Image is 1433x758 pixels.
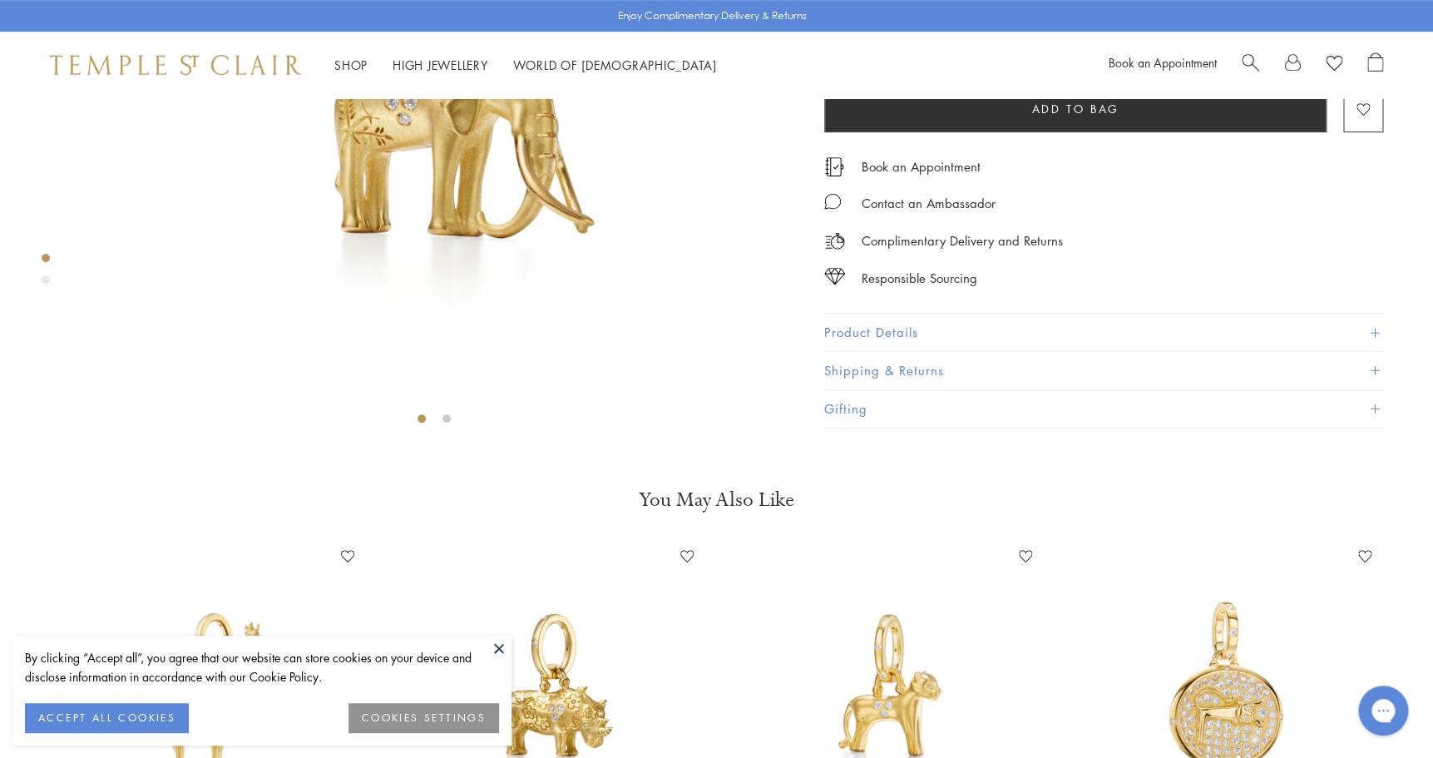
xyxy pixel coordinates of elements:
[862,193,996,214] div: Contact an Ambassador
[862,157,981,176] a: Book an Appointment
[513,57,717,73] a: World of [DEMOGRAPHIC_DATA]World of [DEMOGRAPHIC_DATA]
[1326,52,1342,77] a: View Wishlist
[67,487,1366,513] h3: You May Also Like
[1350,680,1416,741] iframe: Gorgias live chat messenger
[824,267,845,284] img: icon_sourcing.svg
[824,390,1383,428] button: Gifting
[824,352,1383,389] button: Shipping & Returns
[824,314,1383,351] button: Product Details
[824,86,1327,131] button: Add to bag
[42,250,50,297] div: Product gallery navigation
[334,57,368,73] a: ShopShop
[334,55,717,76] nav: Main navigation
[1109,54,1217,71] a: Book an Appointment
[824,193,841,210] img: MessageIcon-01_2.svg
[1367,52,1383,77] a: Open Shopping Bag
[1032,100,1119,118] span: Add to bag
[1242,52,1259,77] a: Search
[824,156,844,176] img: icon_appointment.svg
[862,267,977,288] div: Responsible Sourcing
[25,703,189,733] button: ACCEPT ALL COOKIES
[824,230,845,250] img: icon_delivery.svg
[50,55,301,75] img: Temple St. Clair
[393,57,488,73] a: High JewelleryHigh Jewellery
[348,703,499,733] button: COOKIES SETTINGS
[618,7,807,24] p: Enjoy Complimentary Delivery & Returns
[862,230,1063,250] p: Complimentary Delivery and Returns
[25,648,499,686] div: By clicking “Accept all”, you agree that our website can store cookies on your device and disclos...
